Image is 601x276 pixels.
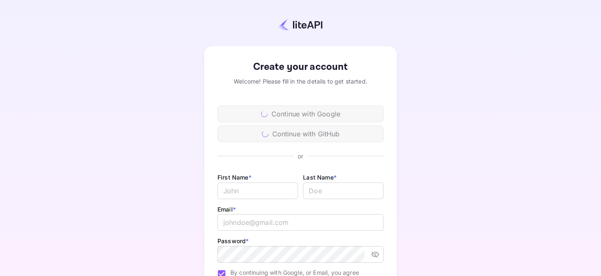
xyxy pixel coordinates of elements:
[303,174,337,181] label: Last Name
[217,182,298,199] input: John
[217,206,236,213] label: Email
[217,174,252,181] label: First Name
[217,126,384,142] div: Continue with GitHub
[217,77,384,86] div: Welcome! Please fill in the details to get started.
[368,247,383,262] button: toggle password visibility
[217,214,384,231] input: johndoe@gmail.com
[303,182,384,199] input: Doe
[217,59,384,74] div: Create your account
[279,19,322,31] img: liteapi
[217,106,384,122] div: Continue with Google
[217,237,249,244] label: Password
